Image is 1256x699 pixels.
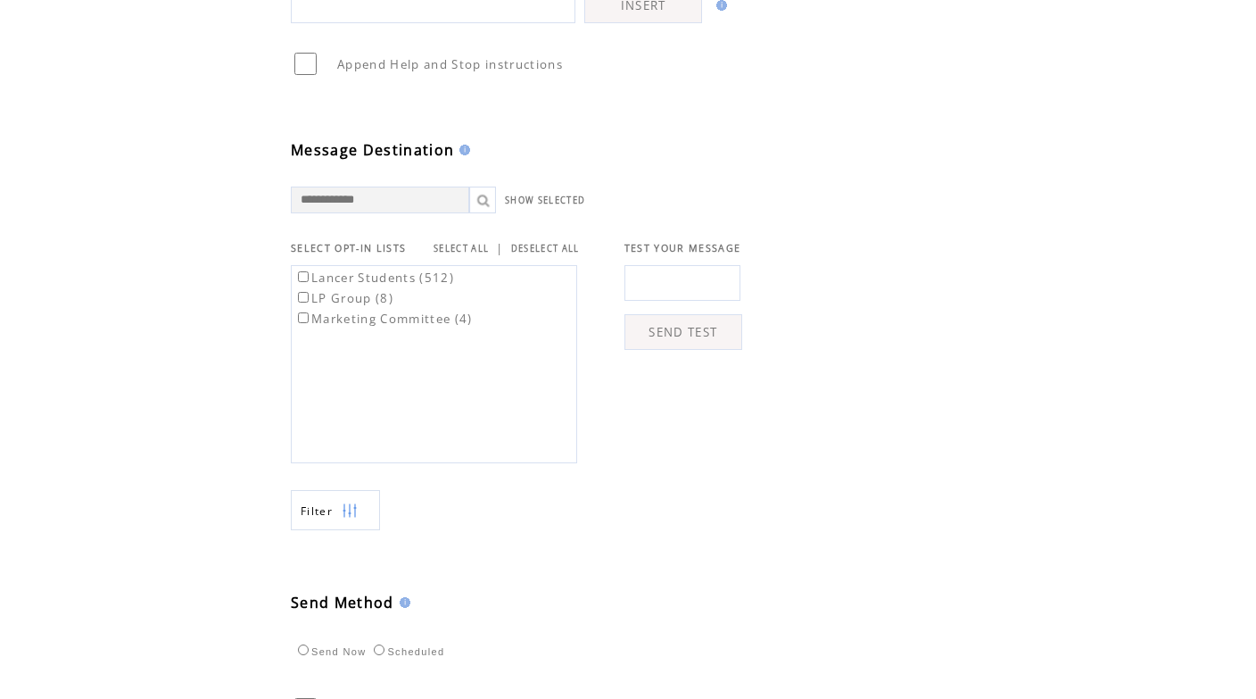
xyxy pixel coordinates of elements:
span: TEST YOUR MESSAGE [624,242,741,254]
label: Marketing Committee (4) [294,311,473,327]
img: filters.png [342,491,358,531]
a: SEND TEST [624,314,742,350]
input: Send Now [298,645,309,655]
label: Send Now [293,646,366,657]
a: DESELECT ALL [511,243,580,254]
input: Lancer Students (512) [298,271,309,282]
span: | [496,240,503,256]
a: SELECT ALL [434,243,489,254]
img: help.gif [454,145,470,155]
span: Message Destination [291,140,454,160]
label: LP Group (8) [294,290,393,306]
span: Append Help and Stop instructions [337,56,563,72]
a: SHOW SELECTED [505,195,585,206]
span: SELECT OPT-IN LISTS [291,242,406,254]
input: Scheduled [374,645,384,655]
input: Marketing Committee (4) [298,312,309,323]
a: Filter [291,490,380,530]
label: Lancer Students (512) [294,270,454,286]
input: LP Group (8) [298,292,309,303]
label: Scheduled [369,646,444,657]
span: Send Method [291,593,394,612]
span: Show filters [301,503,333,519]
img: help.gif [394,597,410,608]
